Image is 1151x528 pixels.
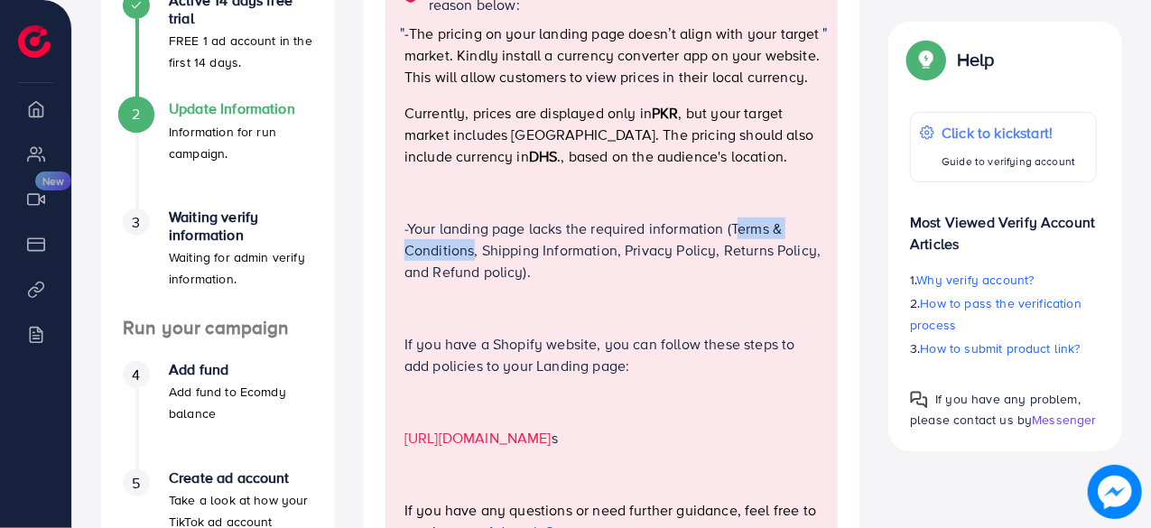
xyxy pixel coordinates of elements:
[1088,465,1142,519] img: image
[101,317,335,339] h4: Run your campaign
[652,103,678,123] strong: PKR
[942,151,1075,172] p: Guide to verifying account
[910,294,1081,334] span: How to pass the verification process
[404,428,552,448] a: [URL][DOMAIN_NAME]
[169,361,313,378] h4: Add fund
[910,292,1097,336] p: 2.
[404,103,813,166] span: , but your target market includes [GEOGRAPHIC_DATA]. The pricing should also include currency in
[910,269,1097,291] p: 1.
[169,100,313,117] h4: Update Information
[910,390,1081,429] span: If you have any problem, please contact us by
[910,391,928,409] img: Popup guide
[132,473,140,494] span: 5
[910,197,1097,255] p: Most Viewed Verify Account Articles
[132,104,140,125] span: 2
[917,271,1035,289] span: Why verify account?
[404,23,820,87] span: -The pricing on your landing page doesn’t align with your target market. Kindly install a currenc...
[529,146,557,166] strong: DHS
[169,121,313,164] p: Information for run campaign.
[169,246,313,290] p: Waiting for admin verify information.
[169,469,313,486] h4: Create ad account
[404,333,822,376] p: If you have a Shopify website, you can follow these steps to add policies to your Landing page:
[18,25,51,58] img: logo
[169,381,313,424] p: Add fund to Ecomdy balance
[169,30,313,73] p: FREE 1 ad account in the first 14 days.
[1032,411,1096,429] span: Messenger
[921,339,1081,357] span: How to submit product link?
[557,146,787,166] span: ., based on the audience's location.
[132,212,140,233] span: 3
[910,338,1097,359] p: 3.
[169,208,313,243] h4: Waiting verify information
[942,122,1075,144] p: Click to kickstart!
[404,103,652,123] span: Currently, prices are displayed only in
[957,49,995,70] p: Help
[101,208,335,317] li: Waiting verify information
[132,365,140,385] span: 4
[404,427,822,449] p: s
[404,218,822,283] p: -Your landing page lacks the required information (Terms & Conditions, Shipping Information, Priv...
[910,43,942,76] img: Popup guide
[101,100,335,208] li: Update Information
[101,361,335,469] li: Add fund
